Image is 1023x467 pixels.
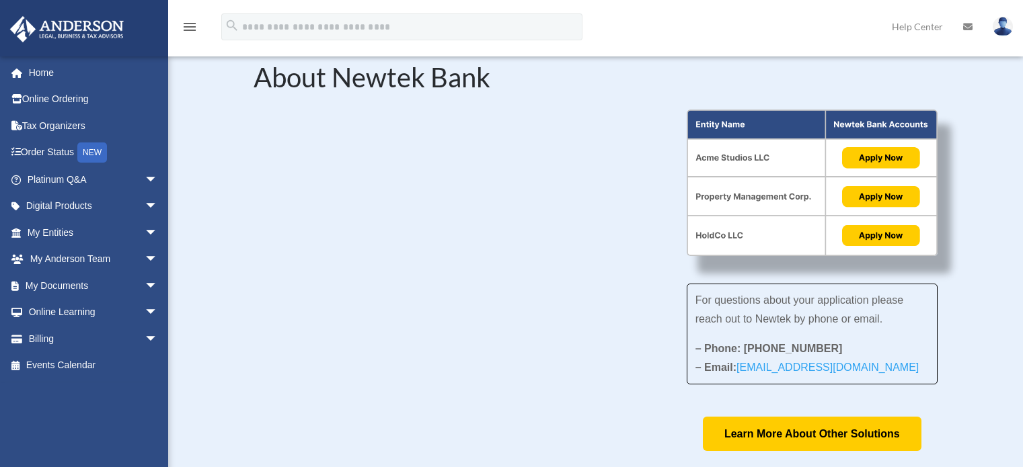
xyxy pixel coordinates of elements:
[9,246,178,273] a: My Anderson Teamarrow_drop_down
[9,86,178,113] a: Online Ordering
[9,272,178,299] a: My Documentsarrow_drop_down
[182,24,198,35] a: menu
[9,166,178,193] a: Platinum Q&Aarrow_drop_down
[77,142,107,163] div: NEW
[695,343,843,354] strong: – Phone: [PHONE_NUMBER]
[9,299,178,326] a: Online Learningarrow_drop_down
[9,112,178,139] a: Tax Organizers
[9,219,178,246] a: My Entitiesarrow_drop_down
[703,417,921,451] a: Learn More About Other Solutions
[254,64,938,97] h2: About Newtek Bank
[695,294,904,325] span: For questions about your application please reach out to Newtek by phone or email.
[145,193,172,220] span: arrow_drop_down
[145,246,172,273] span: arrow_drop_down
[695,362,919,373] strong: – Email:
[9,325,178,352] a: Billingarrow_drop_down
[993,17,1013,36] img: User Pic
[687,110,938,256] img: About Partnership Graphic (3)
[9,59,178,86] a: Home
[145,272,172,300] span: arrow_drop_down
[145,325,172,353] span: arrow_drop_down
[254,110,649,332] iframe: NewtekOne and Newtek Bank's Partnership with Anderson Advisors
[6,16,128,42] img: Anderson Advisors Platinum Portal
[145,166,172,194] span: arrow_drop_down
[9,139,178,167] a: Order StatusNEW
[182,19,198,35] i: menu
[225,18,239,33] i: search
[9,352,178,379] a: Events Calendar
[145,219,172,247] span: arrow_drop_down
[9,193,178,220] a: Digital Productsarrow_drop_down
[736,362,919,380] a: [EMAIL_ADDRESS][DOMAIN_NAME]
[145,299,172,327] span: arrow_drop_down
